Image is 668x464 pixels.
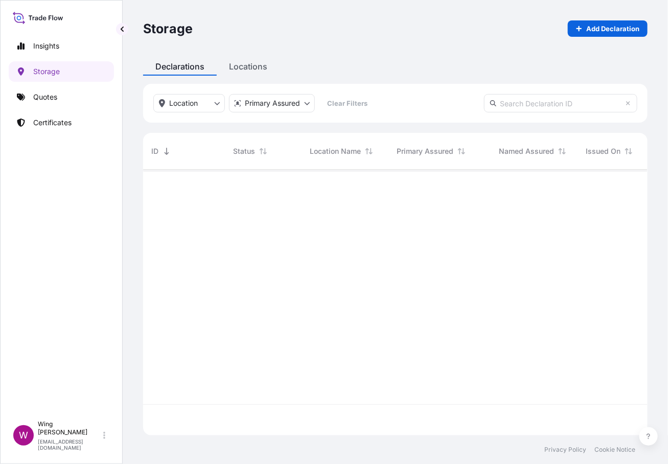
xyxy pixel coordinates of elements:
a: Certificates [9,112,114,133]
p: Insights [33,41,59,51]
a: Add Declaration [568,20,648,37]
p: Clear Filters [328,98,368,108]
a: Insights [9,36,114,56]
button: Sort [160,145,173,157]
button: Sort [363,145,375,157]
p: Location [169,98,198,108]
span: Location Name [310,146,361,156]
a: Quotes [9,87,114,107]
p: Quotes [33,92,57,102]
p: Add Declaration [586,24,639,34]
a: Storage [9,61,114,82]
button: Clear Filters [319,95,376,111]
span: Issued On [586,146,620,156]
p: Primary Assured [245,98,300,108]
button: Sort [455,145,468,157]
div: Declarations [143,57,217,76]
div: Locations [217,57,280,76]
button: Sort [556,145,568,157]
p: Storage [33,66,60,77]
span: W [19,430,28,440]
span: Named Assured [499,146,554,156]
p: Wing [PERSON_NAME] [38,420,101,436]
button: distributor Filter options [229,94,315,112]
p: Storage [143,20,193,37]
button: Sort [623,145,635,157]
p: Certificates [33,118,72,128]
button: location Filter options [153,94,225,112]
span: Primary Assured [397,146,453,156]
a: Cookie Notice [594,446,635,454]
span: ID [151,146,158,156]
button: Sort [257,145,269,157]
span: Status [233,146,255,156]
input: Search Declaration ID [484,94,637,112]
p: [EMAIL_ADDRESS][DOMAIN_NAME] [38,438,101,451]
a: Privacy Policy [544,446,586,454]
